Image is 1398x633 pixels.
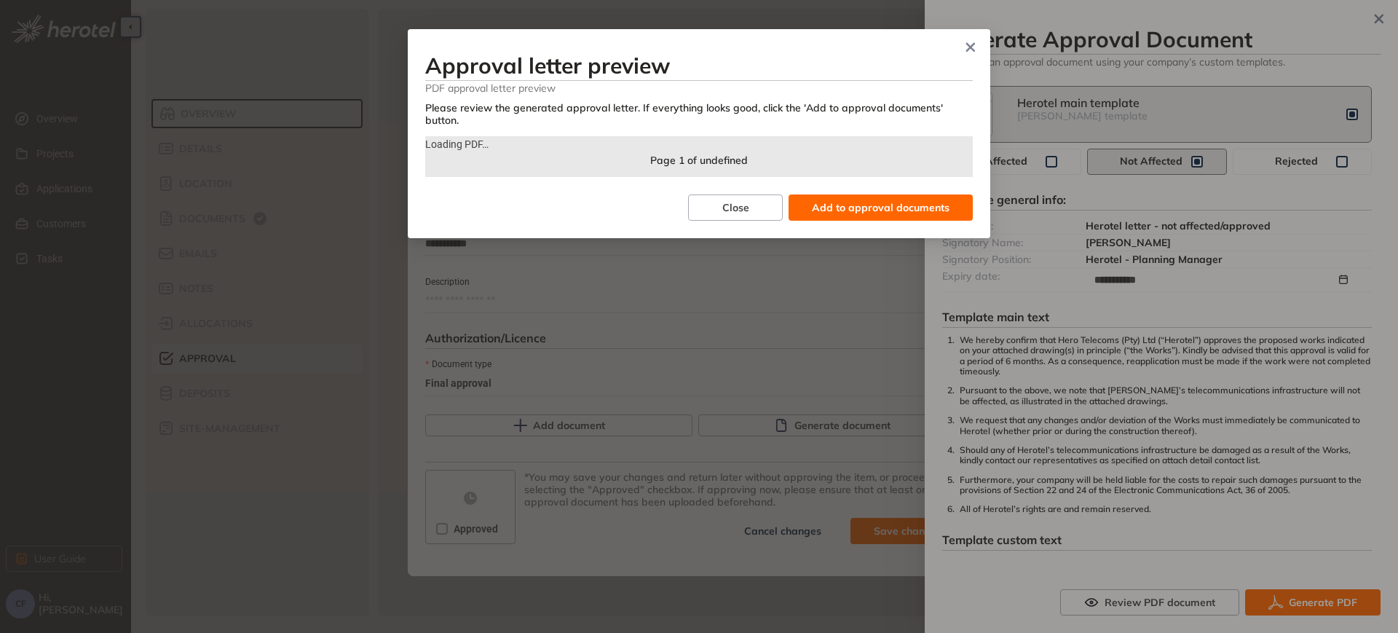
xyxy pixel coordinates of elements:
button: Close [688,194,783,221]
span: Page 1 of undefined [650,154,748,167]
button: Close [951,29,990,68]
span: PDF approval letter preview [425,81,973,95]
h3: Approval letter preview [425,52,973,79]
span: Close [722,200,749,216]
div: Please review the generated approval letter. If everything looks good, click the 'Add to approval... [425,102,973,127]
div: Loading PDF… [425,136,973,152]
span: Add to approval documents [812,200,949,216]
button: Add to approval documents [789,194,973,221]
